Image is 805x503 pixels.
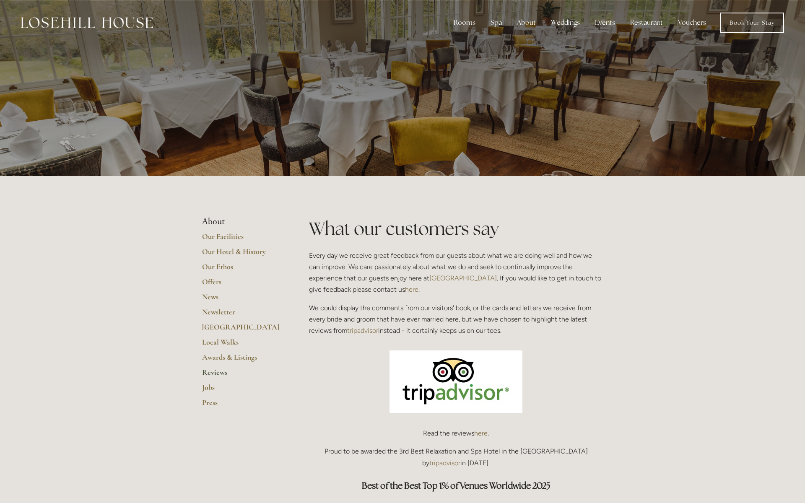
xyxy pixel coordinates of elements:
a: [GEOGRAPHIC_DATA] [429,274,497,282]
li: About [202,216,282,227]
a: News [202,292,282,307]
a: here [474,429,488,437]
a: Our Hotel & History [202,247,282,262]
a: here [405,285,418,293]
div: Restaurant [623,14,670,31]
a: Local Walks [202,337,282,353]
p: Every day we receive great feedback from our guests about what we are doing well and how we can i... [309,250,603,296]
p: Proud to be awarded the 3rd Best Relaxation and Spa Hotel in the [GEOGRAPHIC_DATA] by in [DATE]. [309,446,603,468]
p: We could display the comments from our visitors' book, or the cards and letters we receive from e... [309,302,603,337]
img: TripAdvisor-Logo.jpg [390,350,522,413]
div: Weddings [544,14,587,31]
strong: Best of the Best Top 1% of Venues Worldwide 2025 [362,480,551,491]
a: Newsletter [202,307,282,322]
a: Awards & Listings [202,353,282,368]
a: Offers [202,277,282,292]
h1: What our customers say [309,216,603,241]
div: Spa [484,14,509,31]
a: Vouchers [671,14,713,31]
img: Losehill House [21,17,153,28]
a: tripadvisor [429,459,460,467]
p: Read the reviews . [309,428,603,439]
div: About [510,14,543,31]
div: Events [588,14,622,31]
a: Book Your Stay [720,13,784,33]
a: Our Ethos [202,262,282,277]
div: Rooms [447,14,482,31]
a: [GEOGRAPHIC_DATA] [202,322,282,337]
a: Our Facilities [202,232,282,247]
a: Press [202,398,282,413]
a: Jobs [202,383,282,398]
a: tripadvisor [347,327,378,334]
a: Reviews [202,368,282,383]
